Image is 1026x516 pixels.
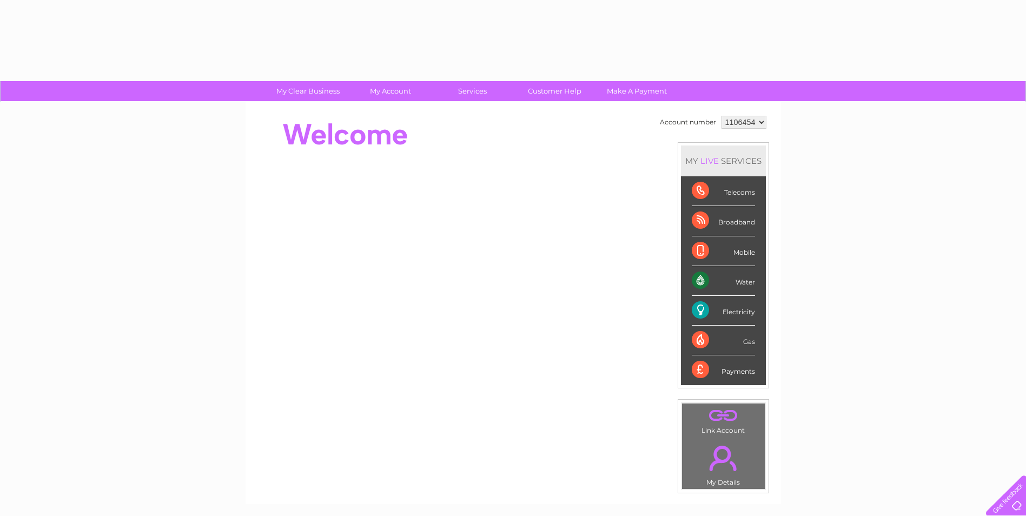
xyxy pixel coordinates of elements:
div: LIVE [698,156,721,166]
a: My Account [346,81,435,101]
td: Account number [657,113,719,131]
div: Broadband [692,206,755,236]
a: Services [428,81,517,101]
div: Electricity [692,296,755,326]
div: MY SERVICES [681,145,766,176]
a: Customer Help [510,81,599,101]
div: Mobile [692,236,755,266]
div: Gas [692,326,755,355]
div: Water [692,266,755,296]
a: My Clear Business [263,81,353,101]
td: My Details [681,436,765,489]
a: . [685,439,762,477]
td: Link Account [681,403,765,437]
a: . [685,406,762,425]
div: Telecoms [692,176,755,206]
a: Make A Payment [592,81,681,101]
div: Payments [692,355,755,385]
